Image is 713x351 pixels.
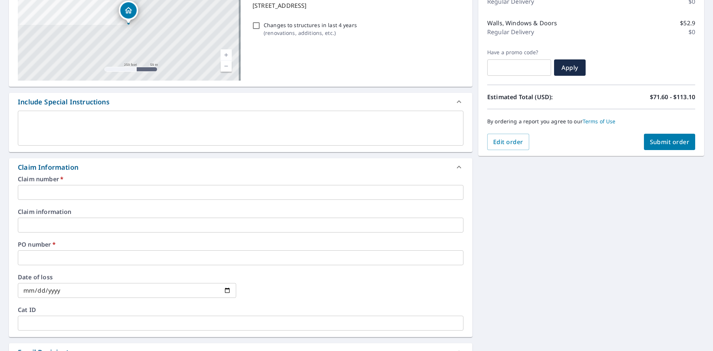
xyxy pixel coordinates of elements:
[264,21,357,29] p: Changes to structures in last 4 years
[18,241,463,247] label: PO number
[650,92,695,101] p: $71.60 - $113.10
[264,29,357,37] p: ( renovations, additions, etc. )
[583,118,616,125] a: Terms of Use
[493,138,523,146] span: Edit order
[221,61,232,72] a: Current Level 17, Zoom Out
[9,158,472,176] div: Claim Information
[18,176,463,182] label: Claim number
[487,19,557,27] p: Walls, Windows & Doors
[18,307,463,313] label: Cat ID
[18,97,110,107] div: Include Special Instructions
[221,49,232,61] a: Current Level 17, Zoom In
[487,27,534,36] p: Regular Delivery
[650,138,690,146] span: Submit order
[560,64,580,72] span: Apply
[18,209,463,215] label: Claim information
[680,19,695,27] p: $52.9
[18,162,78,172] div: Claim Information
[253,1,460,10] p: [STREET_ADDRESS]
[644,134,696,150] button: Submit order
[18,274,236,280] label: Date of loss
[688,27,695,36] p: $0
[9,93,472,111] div: Include Special Instructions
[487,118,695,125] p: By ordering a report you agree to our
[119,1,138,24] div: Dropped pin, building 1, Residential property, 4 Springbrook Ter Lake Hopatcong, NJ 07849
[487,134,529,150] button: Edit order
[554,59,586,76] button: Apply
[487,92,591,101] p: Estimated Total (USD):
[487,49,551,56] label: Have a promo code?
